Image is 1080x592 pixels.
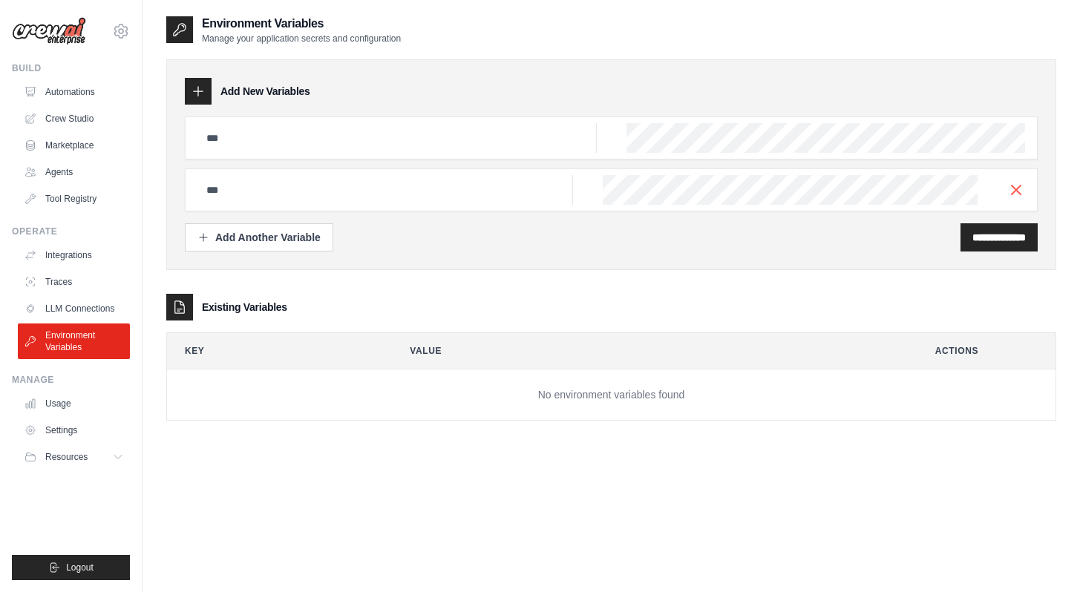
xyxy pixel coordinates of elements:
th: Actions [917,333,1056,369]
a: Usage [18,392,130,415]
a: Crew Studio [18,107,130,131]
span: Resources [45,451,88,463]
div: Manage [12,374,130,386]
a: Marketplace [18,134,130,157]
button: Logout [12,555,130,580]
a: Tool Registry [18,187,130,211]
img: Logo [12,17,86,45]
a: Settings [18,418,130,442]
p: Manage your application secrets and configuration [202,33,401,45]
h3: Existing Variables [202,300,287,315]
a: Agents [18,160,130,184]
th: Key [167,333,380,369]
div: Build [12,62,130,74]
a: Integrations [18,243,130,267]
a: Environment Variables [18,323,130,359]
a: Traces [18,270,130,294]
a: LLM Connections [18,297,130,320]
button: Add Another Variable [185,223,333,251]
div: Operate [12,226,130,237]
div: Add Another Variable [197,230,321,245]
th: Value [392,333,906,369]
td: No environment variables found [167,369,1056,421]
a: Automations [18,80,130,104]
span: Logout [66,562,94,573]
h2: Environment Variables [202,15,401,33]
button: Resources [18,445,130,469]
h3: Add New Variables [220,84,310,99]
